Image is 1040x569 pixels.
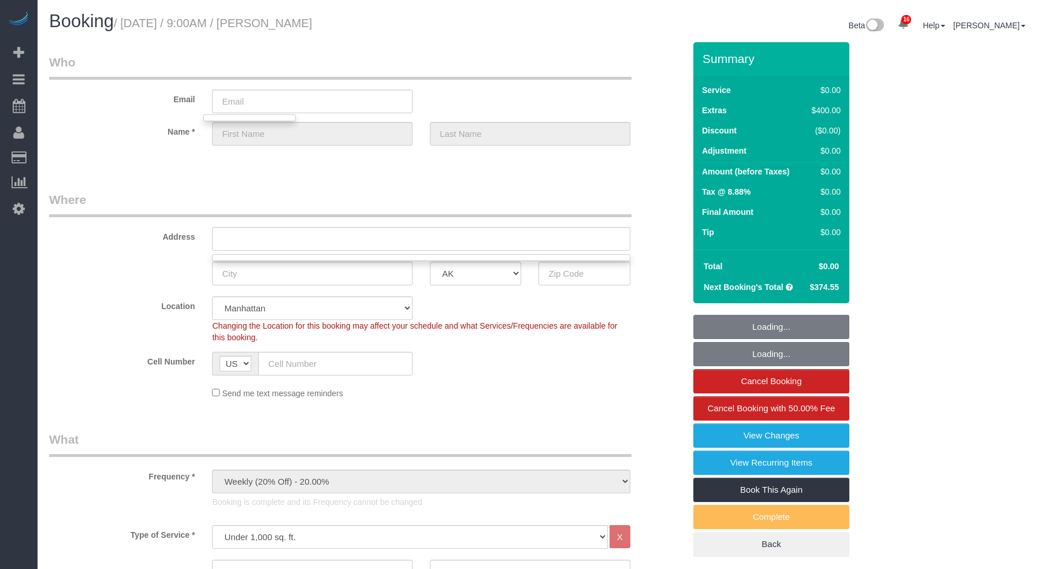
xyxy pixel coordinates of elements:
a: [PERSON_NAME] [953,21,1026,30]
p: Booking is complete and its Frequency cannot be changed [212,496,630,508]
label: Service [702,84,731,96]
input: Last Name [430,122,630,146]
a: Help [923,21,945,30]
a: Back [693,532,849,556]
strong: Total [704,262,722,271]
label: Tax @ 8.88% [702,186,751,198]
img: New interface [865,18,884,34]
h3: Summary [703,52,844,65]
input: Zip Code [538,262,630,285]
strong: Next Booking's Total [704,282,783,292]
label: Name * [40,122,203,137]
label: Extras [702,105,727,116]
label: Cell Number [40,352,203,367]
span: Changing the Location for this booking may affect your schedule and what Services/Frequencies are... [212,321,617,342]
div: $0.00 [807,166,841,177]
div: $0.00 [807,226,841,238]
span: Send me text message reminders [222,389,343,398]
img: Automaid Logo [7,12,30,28]
label: Location [40,296,203,312]
div: $0.00 [807,145,841,157]
label: Adjustment [702,145,746,157]
div: $0.00 [807,84,841,96]
span: 16 [901,15,911,24]
label: Discount [702,125,737,136]
span: $374.55 [809,282,839,292]
a: Beta [849,21,885,30]
div: $400.00 [807,105,841,116]
div: $0.00 [807,206,841,218]
a: View Recurring Items [693,451,849,475]
input: City [212,262,413,285]
input: First Name [212,122,413,146]
span: Cancel Booking with 50.00% Fee [708,403,835,413]
a: Cancel Booking [693,369,849,393]
span: $0.00 [819,262,839,271]
label: Type of Service * [40,525,203,541]
label: Amount (before Taxes) [702,166,789,177]
a: 16 [892,12,915,37]
a: Book This Again [693,478,849,502]
label: Frequency * [40,467,203,482]
a: View Changes [693,423,849,448]
div: $0.00 [807,186,841,198]
label: Final Amount [702,206,753,218]
div: ($0.00) [807,125,841,136]
legend: Where [49,191,632,217]
legend: What [49,431,632,457]
legend: Who [49,54,632,80]
span: Booking [49,11,114,31]
a: Cancel Booking with 50.00% Fee [693,396,849,421]
label: Email [40,90,203,105]
input: Email [212,90,413,113]
label: Tip [702,226,714,238]
label: Address [40,227,203,243]
input: Cell Number [258,352,413,375]
small: / [DATE] / 9:00AM / [PERSON_NAME] [114,17,312,29]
